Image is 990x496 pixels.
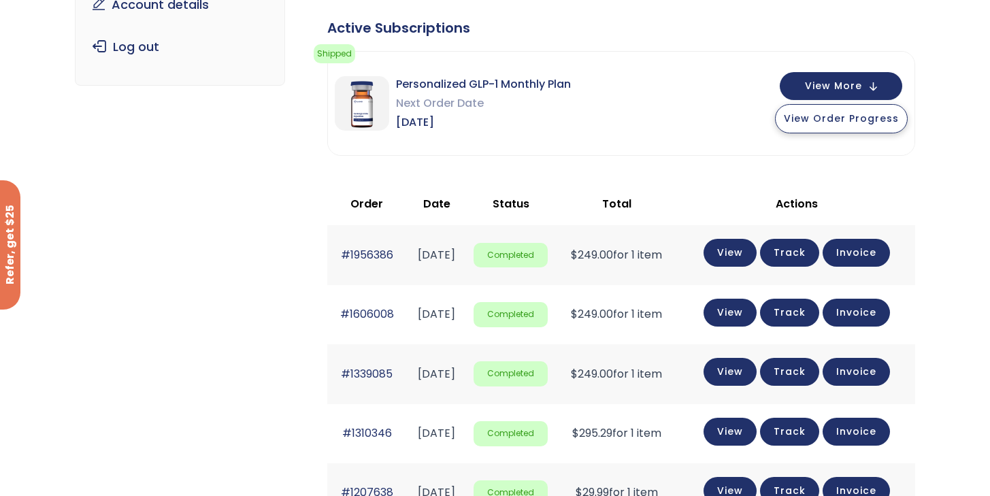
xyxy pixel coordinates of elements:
[760,239,819,267] a: Track
[555,404,678,463] td: for 1 item
[314,44,355,63] span: Shipped
[760,358,819,386] a: Track
[823,239,890,267] a: Invoice
[418,247,455,263] time: [DATE]
[571,366,613,382] span: 249.00
[327,18,915,37] div: Active Subscriptions
[555,285,678,344] td: for 1 item
[396,113,571,132] span: [DATE]
[704,299,757,327] a: View
[780,72,902,100] button: View More
[474,243,548,268] span: Completed
[805,82,862,90] span: View More
[572,425,612,441] span: 295.29
[418,306,455,322] time: [DATE]
[823,358,890,386] a: Invoice
[474,302,548,327] span: Completed
[396,75,571,94] span: Personalized GLP-1 Monthly Plan
[776,196,818,212] span: Actions
[340,306,394,322] a: #1606008
[760,299,819,327] a: Track
[704,418,757,446] a: View
[493,196,529,212] span: Status
[474,421,548,446] span: Completed
[760,418,819,446] a: Track
[704,239,757,267] a: View
[571,306,578,322] span: $
[474,361,548,386] span: Completed
[571,247,613,263] span: 249.00
[775,104,908,133] button: View Order Progress
[571,306,613,322] span: 249.00
[418,425,455,441] time: [DATE]
[571,366,578,382] span: $
[572,425,579,441] span: $
[602,196,631,212] span: Total
[823,299,890,327] a: Invoice
[86,33,274,61] a: Log out
[423,196,450,212] span: Date
[704,358,757,386] a: View
[555,225,678,284] td: for 1 item
[341,366,393,382] a: #1339085
[396,94,571,113] span: Next Order Date
[350,196,383,212] span: Order
[823,418,890,446] a: Invoice
[555,344,678,403] td: for 1 item
[571,247,578,263] span: $
[418,366,455,382] time: [DATE]
[784,112,899,125] span: View Order Progress
[341,247,393,263] a: #1956386
[342,425,392,441] a: #1310346
[335,76,389,131] img: Personalized GLP-1 Monthly Plan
